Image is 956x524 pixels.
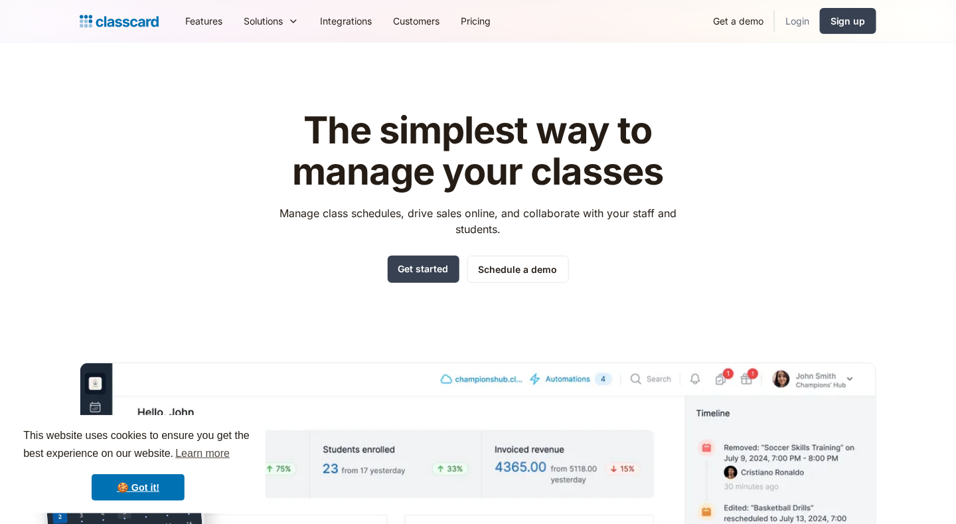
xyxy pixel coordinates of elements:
a: Integrations [309,6,382,36]
a: Get a demo [702,6,774,36]
a: Features [175,6,233,36]
a: learn more about cookies [173,444,232,464]
span: This website uses cookies to ensure you get the best experience on our website. [23,428,253,464]
h1: The simplest way to manage your classes [268,110,689,192]
div: Sign up [831,14,866,28]
a: dismiss cookie message [92,474,185,501]
div: Solutions [244,14,283,28]
a: Pricing [450,6,501,36]
a: Get started [388,256,459,283]
p: Manage class schedules, drive sales online, and collaborate with your staff and students. [268,205,689,237]
a: Login [775,6,820,36]
div: Solutions [233,6,309,36]
div: cookieconsent [11,415,266,513]
a: Logo [80,12,159,31]
a: Sign up [820,8,876,34]
a: Schedule a demo [467,256,569,283]
a: Customers [382,6,450,36]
